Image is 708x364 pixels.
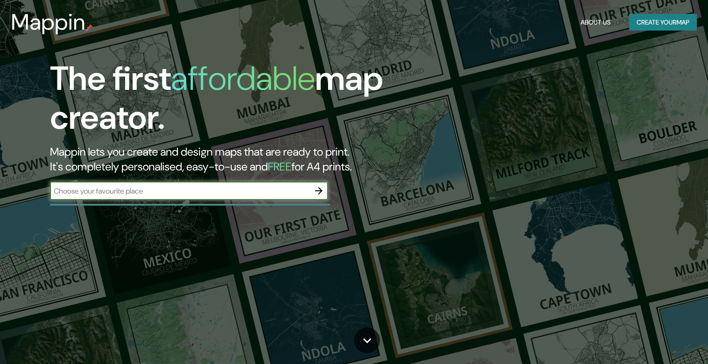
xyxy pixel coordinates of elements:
[268,159,291,174] h5: FREE
[629,14,697,31] button: Create yourmap
[50,59,404,144] h1: The first map creator.
[50,186,310,196] input: Choose your favourite place
[11,9,86,35] h3: Mappin
[171,57,315,100] h1: affordable
[577,14,614,31] button: About Us
[86,24,93,31] img: mappin-pin
[50,144,404,174] h2: Mappin lets you create and design maps that are ready to print. It's completely personalised, eas...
